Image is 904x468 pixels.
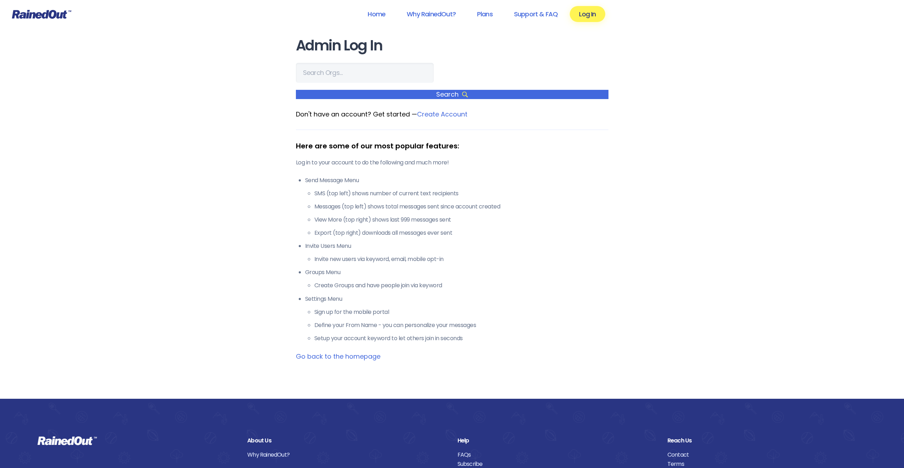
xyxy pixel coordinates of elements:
a: Go back to the homepage [296,352,380,361]
a: Home [358,6,395,22]
li: Sign up for the mobile portal [314,308,608,316]
a: FAQs [458,450,657,459]
li: Export (top right) downloads all messages ever sent [314,229,608,237]
li: View More (top right) shows last 999 messages sent [314,216,608,224]
input: Search Orgs… [296,63,434,83]
div: Reach Us [667,436,867,445]
span: Search [296,90,608,99]
p: Log in to your account to do the following and much more! [296,158,608,167]
a: Contact [667,450,867,459]
li: Settings Menu [305,295,608,343]
a: Plans [468,6,502,22]
a: Support & FAQ [505,6,567,22]
div: About Us [247,436,446,445]
li: Invite new users via keyword, email, mobile opt-in [314,255,608,263]
li: Define your From Name - you can personalize your messages [314,321,608,330]
div: Help [458,436,657,445]
a: Why RainedOut? [247,450,446,459]
h1: Admin Log In [296,38,608,54]
li: Invite Users Menu [305,242,608,263]
div: Here are some of our most popular features: [296,141,608,151]
li: Send Message Menu [305,176,608,237]
li: SMS (top left) shows number of current text recipients [314,189,608,198]
li: Messages (top left) shows total messages sent since account created [314,202,608,211]
li: Setup your account keyword to let others join in seconds [314,334,608,343]
a: Create Account [417,110,467,119]
li: Groups Menu [305,268,608,290]
a: Log In [570,6,605,22]
li: Create Groups and have people join via keyword [314,281,608,290]
main: Don't have an account? Get started — [296,38,608,361]
a: Why RainedOut? [397,6,465,22]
